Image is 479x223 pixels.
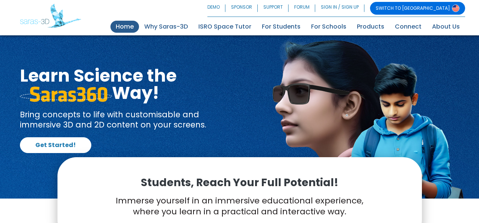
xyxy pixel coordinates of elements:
a: FORUM [289,2,315,15]
p: Bring concepts to life with customisable and immersive 3D and 2D content on your screens. [20,109,234,130]
a: SUPPORT [258,2,289,15]
a: About Us [427,21,465,33]
a: Why Saras-3D [139,21,193,33]
a: For Schools [306,21,352,33]
p: Immerse yourself in an immersive educational experience, where you learn in a practical and inter... [76,196,403,217]
p: Students, Reach Your Full Potential! [76,176,403,190]
a: DEMO [207,2,225,15]
a: Products [352,21,390,33]
img: saras 360 [20,86,112,102]
a: ISRO Space Tutor [193,21,257,33]
img: Switch to USA [452,5,459,12]
a: For Students [257,21,306,33]
a: SPONSOR [225,2,258,15]
a: Home [110,21,139,33]
h1: Learn Science the Way! [20,67,234,102]
a: Connect [390,21,427,33]
a: SWITCH TO [GEOGRAPHIC_DATA] [370,2,465,15]
img: Saras 3D [20,4,81,28]
a: Get Started! [20,137,91,153]
a: SIGN IN / SIGN UP [315,2,364,15]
